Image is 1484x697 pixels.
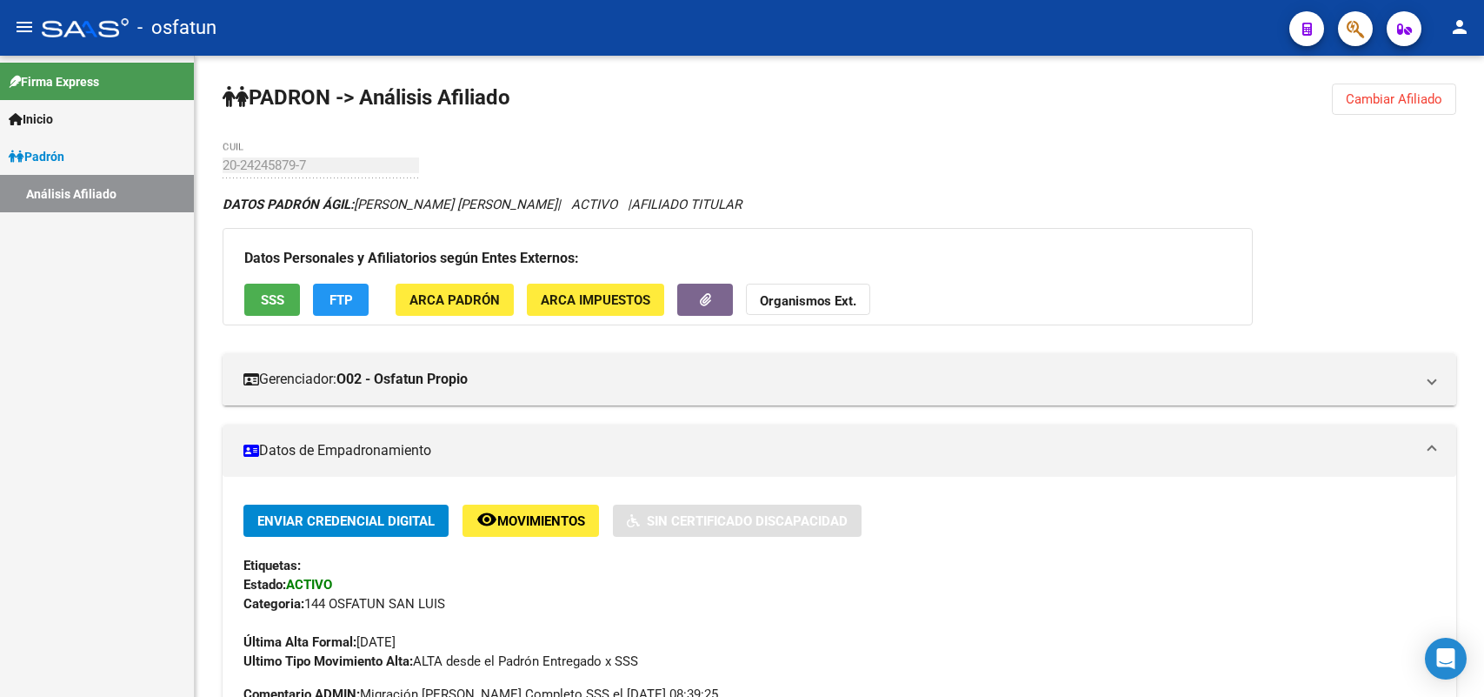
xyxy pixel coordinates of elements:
[1346,91,1442,107] span: Cambiar Afiliado
[476,509,497,530] mat-icon: remove_red_eye
[1425,638,1467,680] div: Open Intercom Messenger
[243,653,413,669] strong: Ultimo Tipo Movimiento Alta:
[527,284,664,316] button: ARCA Impuestos
[396,284,514,316] button: ARCA Padrón
[257,513,435,529] span: Enviar Credencial Digital
[243,653,638,669] span: ALTA desde el Padrón Entregado x SSS
[1332,84,1456,115] button: Cambiar Afiliado
[313,284,369,316] button: FTP
[243,558,301,573] strong: Etiquetas:
[243,594,1435,613] div: 144 OSFATUN SAN LUIS
[243,634,356,650] strong: Última Alta Formal:
[223,197,742,212] i: | ACTIVO |
[261,292,284,308] span: SSS
[9,110,53,129] span: Inicio
[647,513,848,529] span: Sin Certificado Discapacidad
[497,513,585,529] span: Movimientos
[1449,17,1470,37] mat-icon: person
[223,425,1456,477] mat-expansion-panel-header: Datos de Empadronamiento
[223,197,557,212] span: [PERSON_NAME] [PERSON_NAME]
[223,353,1456,405] mat-expansion-panel-header: Gerenciador:O02 - Osfatun Propio
[336,370,468,389] strong: O02 - Osfatun Propio
[223,197,354,212] strong: DATOS PADRÓN ÁGIL:
[329,292,353,308] span: FTP
[746,284,870,316] button: Organismos Ext.
[243,634,396,650] span: [DATE]
[409,292,500,308] span: ARCA Padrón
[541,292,650,308] span: ARCA Impuestos
[244,246,1231,271] h3: Datos Personales y Afiliatorios según Entes Externos:
[243,370,1414,389] mat-panel-title: Gerenciador:
[137,9,216,47] span: - osfatun
[243,505,449,537] button: Enviar Credencial Digital
[14,17,35,37] mat-icon: menu
[243,441,1414,460] mat-panel-title: Datos de Empadronamiento
[244,284,300,316] button: SSS
[243,577,286,593] strong: Estado:
[286,577,332,593] strong: ACTIVO
[223,85,510,110] strong: PADRON -> Análisis Afiliado
[9,72,99,91] span: Firma Express
[9,147,64,166] span: Padrón
[243,596,304,612] strong: Categoria:
[631,197,742,212] span: AFILIADO TITULAR
[463,505,599,537] button: Movimientos
[760,293,856,309] strong: Organismos Ext.
[613,505,862,537] button: Sin Certificado Discapacidad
